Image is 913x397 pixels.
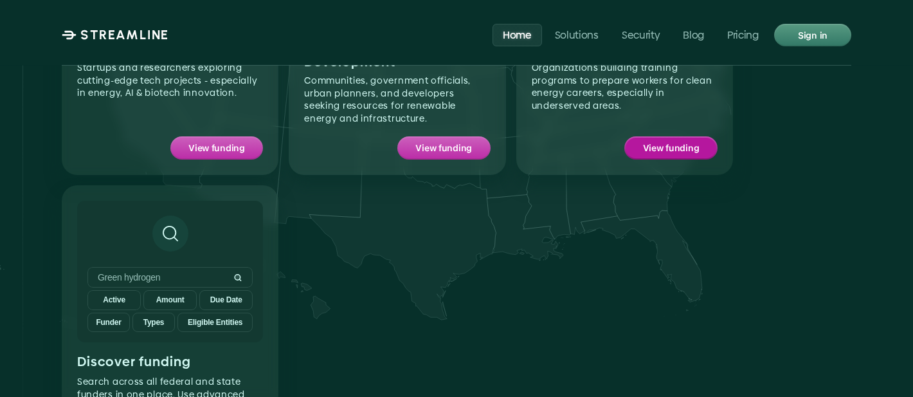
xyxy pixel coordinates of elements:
[77,62,263,100] p: Startups and researchers exploring cutting-edge tech projects - especially in energy, AI & biotec...
[774,24,851,46] a: Sign in
[188,140,245,156] p: View funding
[717,23,769,46] a: Pricing
[673,23,715,46] a: Blog
[77,354,263,369] p: Discover funding
[397,136,491,160] a: View funding
[415,140,472,156] p: View funding
[555,28,599,41] p: Solutions
[170,136,264,160] a: View funding
[798,26,827,43] p: Sign in
[503,28,532,41] p: Home
[611,23,670,46] a: Security
[643,140,700,156] p: View funding
[80,27,169,42] p: STREAMLINE
[493,23,542,46] a: Home
[98,272,228,283] p: Green hydrogen
[624,136,718,160] a: View funding
[304,39,490,69] p: Clean Energy Planning & Development
[96,318,121,327] p: Funder
[622,28,660,41] p: Security
[532,62,718,112] p: Organizations building training programs to prepare workers for clean energy careers, especially ...
[188,318,242,327] p: Eligible Entities
[210,295,242,304] p: Due Date
[156,295,185,304] p: Amount
[62,27,169,42] a: STREAMLINE
[143,318,165,327] p: Types
[727,28,759,41] p: Pricing
[103,295,125,304] p: Active
[683,28,705,41] p: Blog
[304,75,490,125] p: Communities, government officials, urban planners, and developers seeking resources for renewable...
